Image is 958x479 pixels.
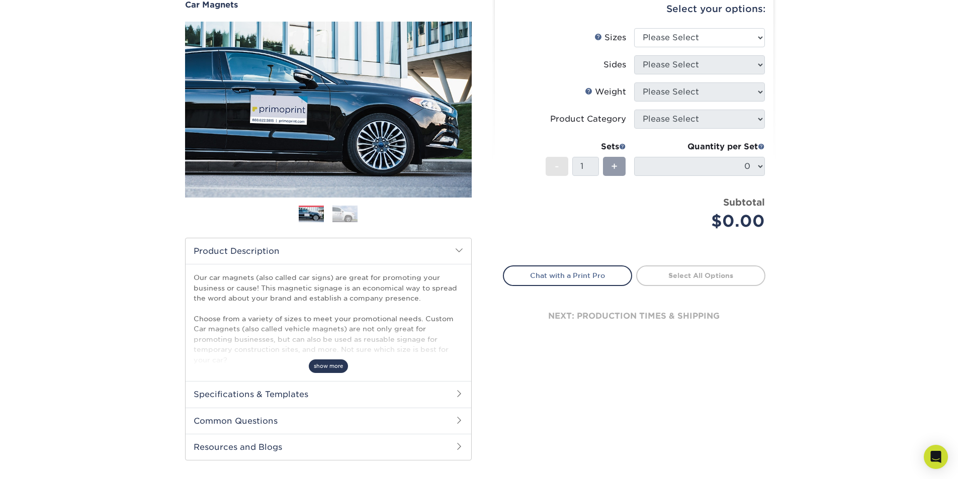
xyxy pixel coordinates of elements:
a: Chat with a Print Pro [503,265,632,285]
div: Sets [546,141,626,153]
span: show more [309,359,348,373]
img: Magnets and Buttons 01 [299,206,324,224]
h2: Product Description [186,238,471,264]
div: next: production times & shipping [503,286,765,346]
img: Car Magnets 01 [185,11,472,209]
strong: Subtotal [723,197,765,208]
div: Quantity per Set [634,141,765,153]
div: Sizes [594,32,626,44]
span: - [555,159,559,174]
h2: Specifications & Templates [186,381,471,407]
div: Open Intercom Messenger [924,445,948,469]
p: Our car magnets (also called car signs) are great for promoting your business or cause! This magn... [194,272,463,447]
a: Select All Options [636,265,765,285]
div: Weight [585,86,626,98]
span: + [611,159,618,174]
div: $0.00 [642,209,765,233]
h2: Resources and Blogs [186,434,471,460]
div: Product Category [550,113,626,125]
div: Sides [603,59,626,71]
img: Magnets and Buttons 02 [332,205,358,223]
h2: Common Questions [186,408,471,434]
